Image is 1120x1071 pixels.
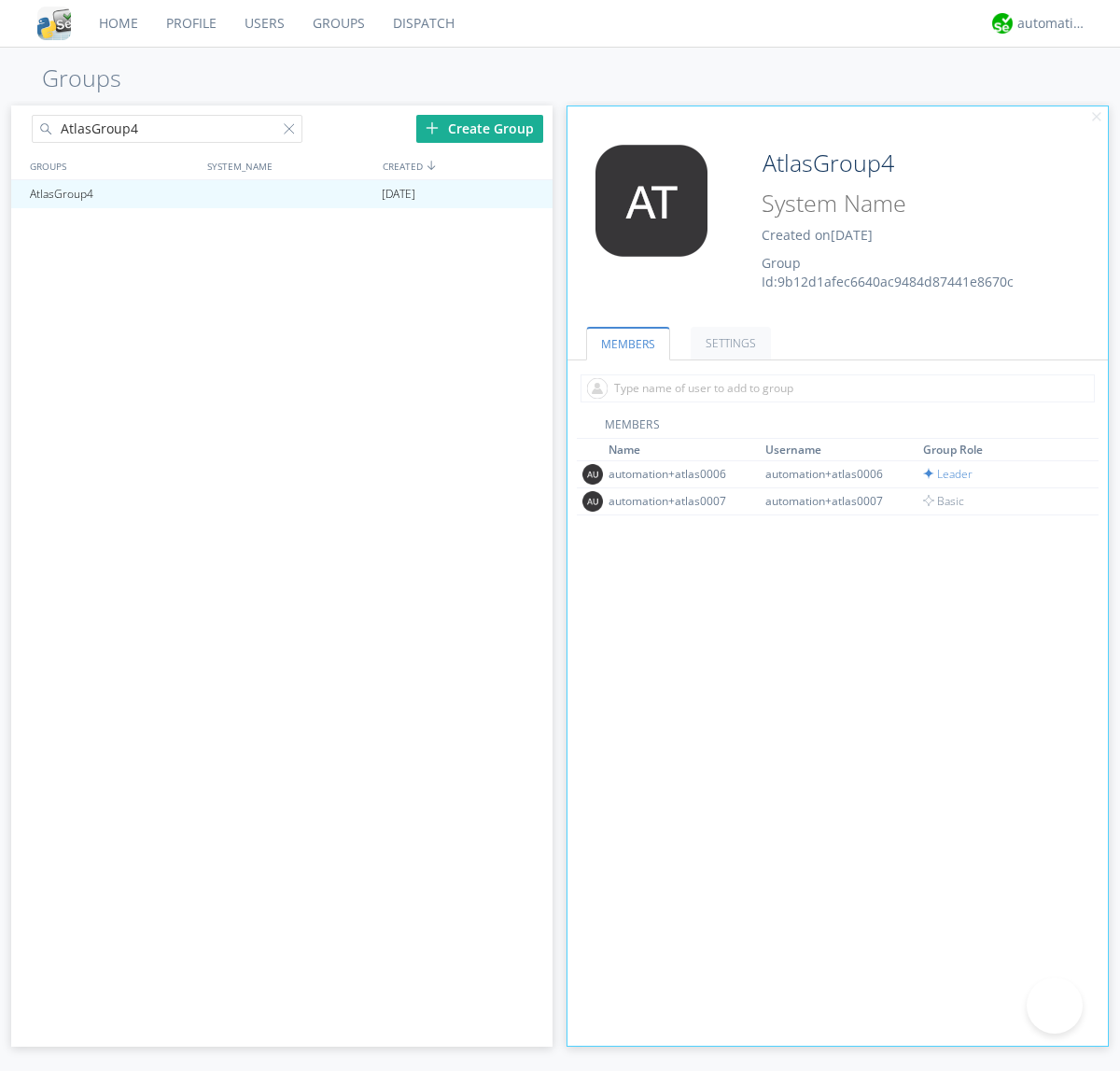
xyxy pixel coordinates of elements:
[581,145,721,257] img: 373638.png
[765,466,905,482] div: automation+atlas0006
[923,466,973,482] span: Leader
[1090,111,1103,124] img: cancel.svg
[37,7,71,40] img: cddb5a64eb264b2086981ab96f4c1ba7
[762,226,873,244] span: Created on
[609,493,749,509] div: automation+atlas0007
[203,152,378,179] div: SYSTEM_NAME
[763,439,920,461] th: Toggle SortBy
[25,152,198,179] div: GROUPS
[582,491,603,512] img: 373638.png
[1017,14,1087,33] div: automation+atlas
[1027,978,1083,1034] iframe: Toggle Customer Support
[923,493,964,509] span: Basic
[577,416,1099,439] div: MEMBERS
[755,145,1057,182] input: Group Name
[378,152,554,179] div: CREATED
[691,327,771,359] a: SETTINGS
[32,115,302,143] input: Search groups
[416,115,543,143] div: Create Group
[920,439,1078,461] th: Toggle SortBy
[426,121,439,134] img: plus.svg
[755,186,1057,221] input: System Name
[606,439,763,461] th: Toggle SortBy
[25,180,200,208] div: AtlasGroup4
[582,464,603,485] img: 373638.png
[765,493,905,509] div: automation+atlas0007
[762,254,1014,290] span: Group Id: 9b12d1afec6640ac9484d87441e8670c
[581,374,1095,402] input: Type name of user to add to group
[586,327,670,360] a: MEMBERS
[11,180,553,208] a: AtlasGroup4[DATE]
[992,13,1013,34] img: d2d01cd9b4174d08988066c6d424eccd
[831,226,873,244] span: [DATE]
[609,466,749,482] div: automation+atlas0006
[382,180,415,208] span: [DATE]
